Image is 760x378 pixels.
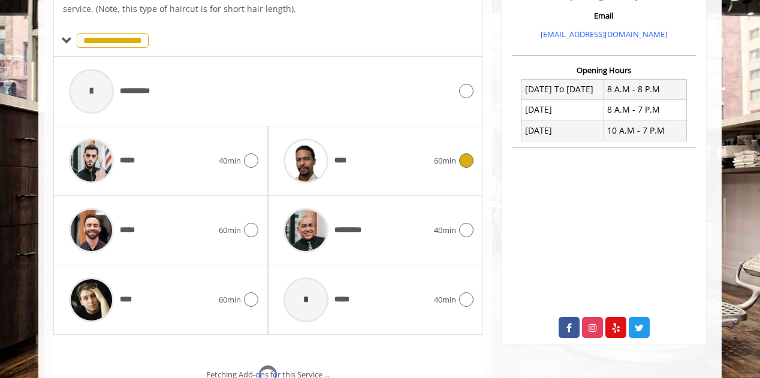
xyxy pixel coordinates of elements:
a: [EMAIL_ADDRESS][DOMAIN_NAME] [541,29,667,40]
td: [DATE] [521,99,604,120]
span: 40min [434,294,456,306]
td: [DATE] [521,120,604,141]
span: 60min [219,224,241,237]
td: 8 A.M - 7 P.M [604,99,686,120]
h3: Opening Hours [512,66,696,74]
span: 40min [219,155,241,167]
span: 40min [434,224,456,237]
span: 60min [219,294,241,306]
td: 8 A.M - 8 P.M [604,79,686,99]
td: [DATE] To [DATE] [521,79,604,99]
h3: Email [515,11,693,20]
span: 60min [434,155,456,167]
td: 10 A.M - 7 P.M [604,120,686,141]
